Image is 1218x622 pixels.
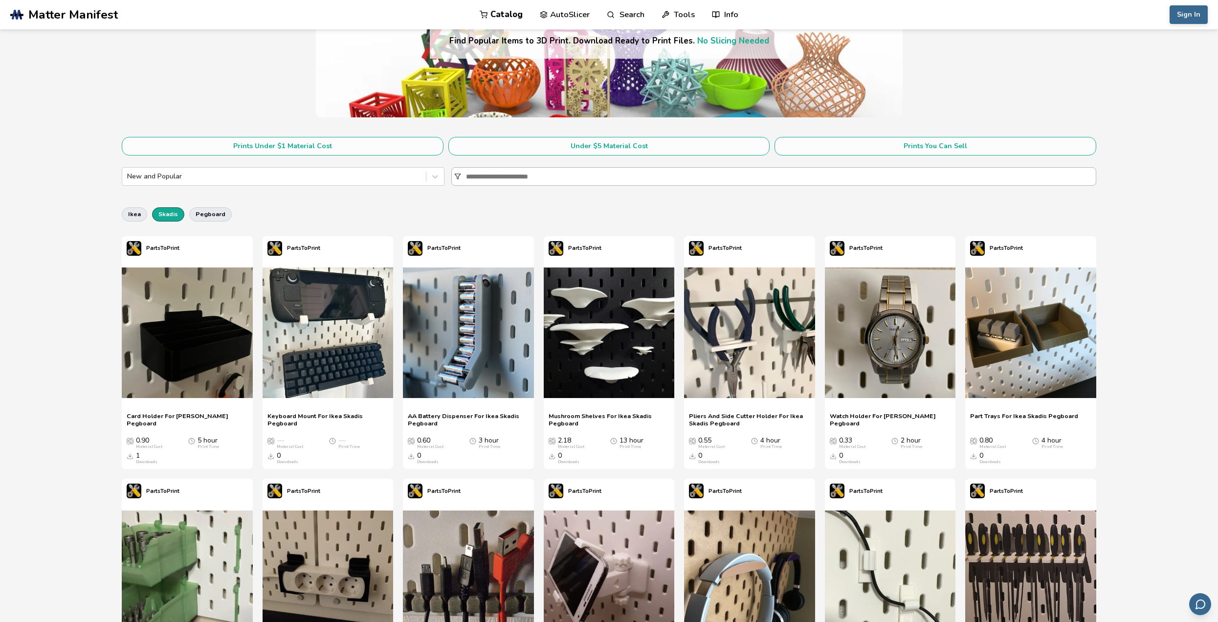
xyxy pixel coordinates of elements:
[544,479,606,503] a: PartsToPrint's profilePartsToPrint
[1189,593,1211,615] button: Send feedback via email
[825,479,887,503] a: PartsToPrint's profilePartsToPrint
[267,241,282,256] img: PartsToPrint's profile
[689,412,810,427] a: Pliers And Side Cutter Holder For Ikea Skadis Pegboard
[544,236,606,261] a: PartsToPrint's profilePartsToPrint
[287,243,320,253] p: PartsToPrint
[127,412,248,427] span: Card Holder For [PERSON_NAME] Pegboard
[709,486,742,496] p: PartsToPrint
[127,241,141,256] img: PartsToPrint's profile
[698,452,720,465] div: 0
[417,444,443,449] div: Material Cost
[263,479,325,503] a: PartsToPrint's profilePartsToPrint
[709,243,742,253] p: PartsToPrint
[698,437,725,449] div: 0.55
[122,137,443,155] button: Prints Under $1 Material Cost
[558,452,579,465] div: 0
[146,243,179,253] p: PartsToPrint
[751,437,758,444] span: Average Print Time
[775,137,1096,155] button: Prints You Can Sell
[403,236,465,261] a: PartsToPrint's profilePartsToPrint
[338,444,360,449] div: Print Time
[549,484,563,498] img: PartsToPrint's profile
[849,486,883,496] p: PartsToPrint
[448,137,770,155] button: Under $5 Material Cost
[408,437,415,444] span: Average Cost
[427,243,461,253] p: PartsToPrint
[127,452,133,460] span: Downloads
[830,412,951,427] a: Watch Holder For [PERSON_NAME] Pegboard
[549,241,563,256] img: PartsToPrint's profile
[698,460,720,465] div: Downloads
[136,437,162,449] div: 0.90
[568,243,601,253] p: PartsToPrint
[990,486,1023,496] p: PartsToPrint
[689,437,696,444] span: Average Cost
[970,437,977,444] span: Average Cost
[127,437,133,444] span: Average Cost
[277,444,303,449] div: Material Cost
[839,437,865,449] div: 0.33
[122,479,184,503] a: PartsToPrint's profilePartsToPrint
[189,207,232,221] button: pegboard
[263,236,325,261] a: PartsToPrint's profilePartsToPrint
[558,444,584,449] div: Material Cost
[689,452,696,460] span: Downloads
[267,484,282,498] img: PartsToPrint's profile
[698,444,725,449] div: Material Cost
[188,437,195,444] span: Average Print Time
[136,460,157,465] div: Downloads
[620,437,643,449] div: 13 hour
[267,452,274,460] span: Downloads
[127,173,129,180] input: New and Popular
[417,437,443,449] div: 0.60
[901,444,922,449] div: Print Time
[760,444,782,449] div: Print Time
[849,243,883,253] p: PartsToPrint
[689,484,704,498] img: PartsToPrint's profile
[979,444,1006,449] div: Material Cost
[979,437,1006,449] div: 0.80
[277,437,284,444] span: —
[469,437,476,444] span: Average Print Time
[558,437,584,449] div: 2.18
[891,437,898,444] span: Average Print Time
[403,479,465,503] a: PartsToPrint's profilePartsToPrint
[684,479,747,503] a: PartsToPrint's profilePartsToPrint
[1032,437,1039,444] span: Average Print Time
[417,460,439,465] div: Downloads
[267,437,274,444] span: Average Cost
[620,444,641,449] div: Print Time
[28,8,118,22] span: Matter Manifest
[479,437,500,449] div: 3 hour
[965,479,1028,503] a: PartsToPrint's profilePartsToPrint
[970,241,985,256] img: PartsToPrint's profile
[287,486,320,496] p: PartsToPrint
[549,437,555,444] span: Average Cost
[830,241,844,256] img: PartsToPrint's profile
[830,484,844,498] img: PartsToPrint's profile
[825,236,887,261] a: PartsToPrint's profilePartsToPrint
[479,444,500,449] div: Print Time
[970,452,977,460] span: Downloads
[136,452,157,465] div: 1
[152,207,184,221] button: skadis
[267,412,389,427] span: Keyboard Mount For Ikea Skadis Pegboard
[549,452,555,460] span: Downloads
[198,444,219,449] div: Print Time
[427,486,461,496] p: PartsToPrint
[839,444,865,449] div: Material Cost
[979,452,1001,465] div: 0
[549,412,670,427] span: Mushroom Shelves For Ikea Skadis Pegboard
[417,452,439,465] div: 0
[697,35,769,46] a: No Slicing Needed
[277,452,298,465] div: 0
[408,241,422,256] img: PartsToPrint's profile
[965,236,1028,261] a: PartsToPrint's profilePartsToPrint
[408,412,529,427] a: AA Battery Dispenser For Ikea Skadis Pegboard
[558,460,579,465] div: Downloads
[146,486,179,496] p: PartsToPrint
[970,412,1078,427] span: Part Trays For Ikea Skadis Pegboard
